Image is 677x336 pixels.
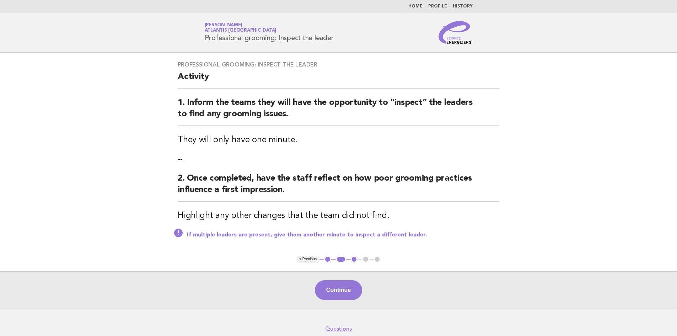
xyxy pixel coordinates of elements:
button: 3 [351,256,358,263]
button: 1 [324,256,331,263]
h3: They will only have one minute. [178,134,499,146]
h3: Professional grooming: Inspect the leader [178,61,499,68]
h2: Activity [178,71,499,89]
img: Service Energizers [439,21,473,44]
p: If multiple leaders are present, give them another minute to inspect a different leader. [187,231,499,239]
p: -- [178,154,499,164]
button: 2 [336,256,346,263]
h2: 1. Inform the teams they will have the opportunity to “inspect” the leaders to find any grooming ... [178,97,499,126]
h1: Professional grooming: Inspect the leader [205,23,334,42]
a: Questions [325,325,352,332]
button: < Previous [296,256,319,263]
a: Home [408,4,423,9]
a: [PERSON_NAME]Atlantis [GEOGRAPHIC_DATA] [205,23,276,33]
h2: 2. Once completed, have the staff reflect on how poor grooming practices influence a first impres... [178,173,499,202]
a: Profile [428,4,447,9]
h3: Highlight any other changes that the team did not find. [178,210,499,222]
a: History [453,4,473,9]
span: Atlantis [GEOGRAPHIC_DATA] [205,28,276,33]
button: Continue [315,280,362,300]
